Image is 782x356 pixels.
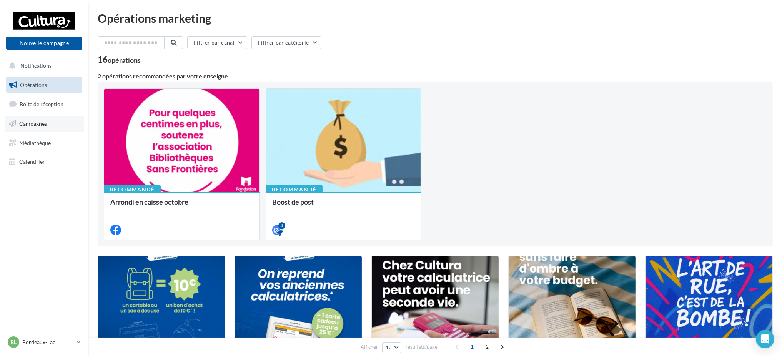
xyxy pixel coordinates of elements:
button: Nouvelle campagne [6,37,82,50]
span: Afficher [361,343,378,351]
a: Calendrier [5,154,84,170]
button: Filtrer par catégorie [251,36,321,49]
a: Opérations [5,77,84,93]
div: Recommandé [104,185,161,194]
div: 4 [278,222,285,229]
span: BL [10,338,17,346]
div: Opérations marketing [98,12,773,24]
a: BL Bordeaux-Lac [6,335,82,349]
button: Filtrer par canal [187,36,247,49]
span: Boîte de réception [20,101,63,107]
span: 1 [466,341,478,353]
div: opérations [108,57,141,63]
span: Médiathèque [19,139,51,146]
div: Open Intercom Messenger [756,330,774,348]
div: 16 [98,55,141,64]
span: 12 [386,344,392,351]
span: Campagnes [19,120,47,127]
div: Arrondi en caisse octobre [110,198,253,213]
a: Médiathèque [5,135,84,151]
div: 2 opérations recommandées par votre enseigne [98,73,773,79]
div: Boost de post [272,198,415,213]
span: 2 [481,341,493,353]
button: Notifications [5,58,81,74]
div: Recommandé [266,185,323,194]
span: Calendrier [19,158,45,165]
a: Boîte de réception [5,96,84,112]
p: Bordeaux-Lac [22,338,73,346]
span: Notifications [20,62,52,69]
span: Opérations [20,82,47,88]
span: résultats/page [406,343,438,351]
a: Campagnes [5,116,84,132]
button: 12 [382,342,402,353]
